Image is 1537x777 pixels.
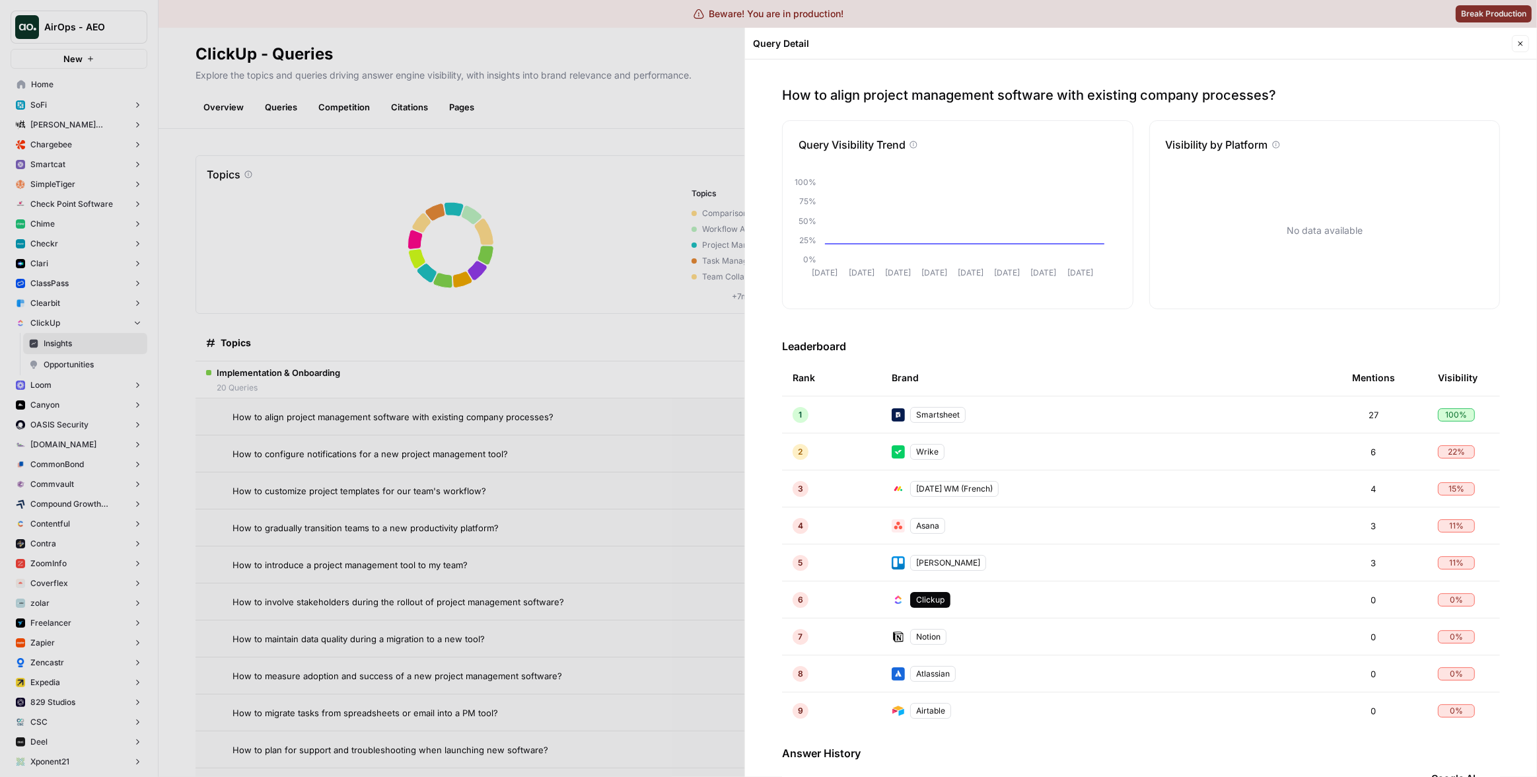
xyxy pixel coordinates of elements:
span: 3 [1371,519,1376,533]
div: Mentions [1352,359,1395,396]
tspan: 75% [799,197,816,207]
tspan: [DATE] [1031,268,1057,278]
img: rr7q0m0nqendf4oep9a7lrlsbqj4 [892,704,905,718]
span: 2 [799,446,803,458]
span: 0 [1371,704,1376,718]
tspan: [DATE] [994,268,1020,278]
span: 0 % [1450,631,1463,643]
span: 0 % [1450,594,1463,606]
tspan: [DATE] [849,268,875,278]
div: Query Detail [753,37,1508,50]
span: 4 [798,520,803,532]
div: Atlassian [910,666,956,682]
img: dsapf59eflvgghzeeaxzhlzx3epe [892,556,905,570]
div: [DATE] WM (French) [910,481,999,497]
span: 3 [1371,556,1376,570]
div: Smartsheet [910,407,966,423]
span: 0 % [1450,668,1463,680]
tspan: 25% [799,235,816,245]
h3: Answer History [782,745,1500,761]
span: 5 [799,557,803,569]
span: 7 [799,631,803,643]
span: 8 [798,668,803,680]
img: j0006o4w6wdac5z8yzb60vbgsr6k [892,482,905,496]
tspan: [DATE] [958,268,983,278]
span: 0 % [1450,705,1463,717]
div: Clickup [910,592,950,608]
div: Rank [793,359,815,396]
img: epy4fo69a9rz1g6q3a4oirnsin7t [892,630,905,644]
span: 100 % [1446,409,1468,421]
span: 27 [1369,408,1378,422]
span: 9 [798,705,803,717]
div: Airtable [910,703,951,719]
div: Asana [910,518,945,534]
img: li8d5ttnro2voqnqabfqcnxcmgof [892,519,905,533]
p: Visibility by Platform [1166,137,1268,153]
p: How to align project management software with existing company processes? [782,86,1500,104]
span: 0 [1371,630,1376,644]
tspan: [DATE] [812,268,838,278]
span: 3 [798,483,803,495]
div: Visibility [1438,359,1478,396]
img: nyvnio03nchgsu99hj5luicuvesv [892,593,905,607]
div: Brand [892,359,1331,396]
span: 11 % [1449,520,1464,532]
div: [PERSON_NAME] [910,555,986,571]
span: 4 [1371,482,1376,496]
img: 5cuav38ea7ik6bml9bibikyvs1ka [892,408,905,422]
span: 0 [1371,593,1376,607]
p: No data available [1287,224,1363,237]
div: Wrike [910,444,945,460]
tspan: 100% [795,177,816,187]
div: Notion [910,629,947,645]
span: 22 % [1448,446,1465,458]
tspan: [DATE] [921,268,947,278]
h3: Leaderboard [782,338,1500,354]
tspan: 0% [803,254,816,264]
tspan: 50% [799,216,816,226]
span: 6 [1371,445,1376,459]
span: 6 [798,594,803,606]
span: 0 [1371,667,1376,681]
tspan: [DATE] [1067,268,1093,278]
span: 15 % [1448,483,1464,495]
span: 1 [799,409,803,421]
img: 38hturkwgamgyxz8tysiotw05f3x [892,445,905,459]
tspan: [DATE] [885,268,911,278]
span: 11 % [1449,557,1464,569]
img: z9uib5lamw7lf050teux7ahm3b2h [892,667,905,681]
p: Query Visibility Trend [799,137,906,153]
